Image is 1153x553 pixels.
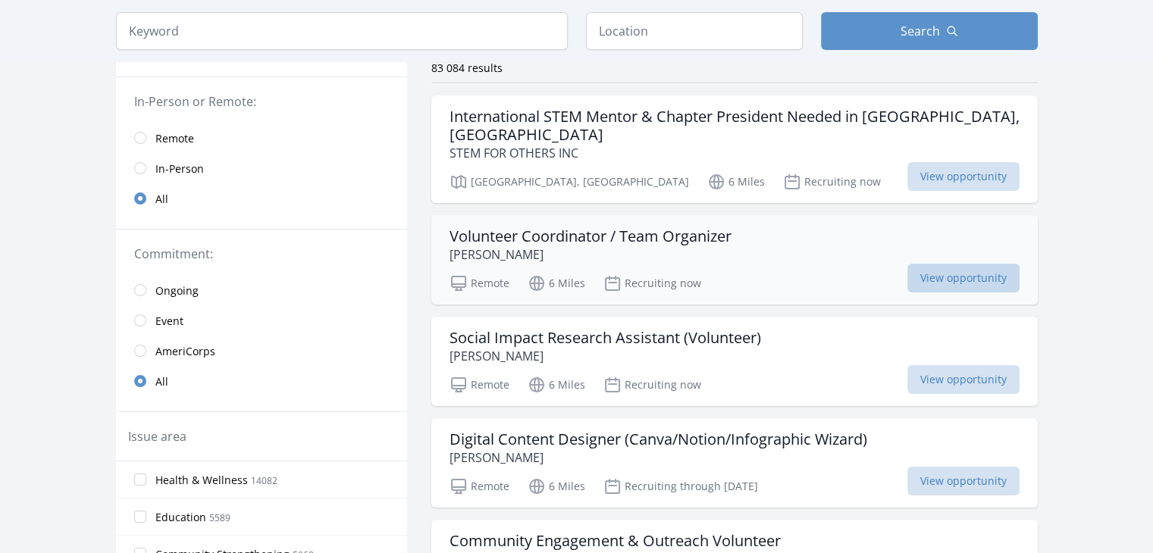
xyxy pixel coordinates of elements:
[901,22,940,40] span: Search
[134,511,146,523] input: Education 5589
[586,12,803,50] input: Location
[431,95,1038,203] a: International STEM Mentor & Chapter President Needed in [GEOGRAPHIC_DATA], [GEOGRAPHIC_DATA] STEM...
[603,477,758,495] p: Recruiting through [DATE]
[450,448,867,467] p: [PERSON_NAME]
[450,376,509,394] p: Remote
[155,510,206,525] span: Education
[907,264,1020,292] span: View opportunity
[116,123,407,153] a: Remote
[603,376,701,394] p: Recruiting now
[821,12,1038,50] button: Search
[116,336,407,366] a: AmeriCorps
[251,474,277,487] span: 14082
[116,275,407,305] a: Ongoing
[431,215,1038,305] a: Volunteer Coordinator / Team Organizer [PERSON_NAME] Remote 6 Miles Recruiting now View opportunity
[431,418,1038,508] a: Digital Content Designer (Canva/Notion/Infographic Wizard) [PERSON_NAME] Remote 6 Miles Recruitin...
[907,365,1020,394] span: View opportunity
[155,374,168,389] span: All
[450,532,781,550] h3: Community Engagement & Outreach Volunteer
[450,477,509,495] p: Remote
[907,467,1020,495] span: View opportunity
[128,427,186,445] legend: Issue area
[155,314,183,329] span: Event
[450,108,1020,144] h3: International STEM Mentor & Chapter President Needed in [GEOGRAPHIC_DATA], [GEOGRAPHIC_DATA]
[116,153,407,183] a: In-Person
[116,183,407,214] a: All
[134,245,389,263] legend: Commitment:
[134,473,146,486] input: Health & Wellness 14082
[450,144,1020,162] p: STEM FOR OTHERS INC
[209,511,230,524] span: 5589
[155,473,248,488] span: Health & Wellness
[450,347,761,365] p: [PERSON_NAME]
[450,173,689,191] p: [GEOGRAPHIC_DATA], [GEOGRAPHIC_DATA]
[155,161,204,177] span: In-Person
[450,430,867,448] h3: Digital Content Designer (Canva/Notion/Infographic Wizard)
[155,192,168,207] span: All
[450,245,732,264] p: [PERSON_NAME]
[116,12,568,50] input: Keyword
[155,131,194,146] span: Remote
[116,366,407,396] a: All
[431,317,1038,406] a: Social Impact Research Assistant (Volunteer) [PERSON_NAME] Remote 6 Miles Recruiting now View opp...
[134,92,389,111] legend: In-Person or Remote:
[707,173,765,191] p: 6 Miles
[155,344,215,359] span: AmeriCorps
[450,227,732,245] h3: Volunteer Coordinator / Team Organizer
[155,283,199,298] span: Ongoing
[907,162,1020,191] span: View opportunity
[431,61,503,75] span: 83 084 results
[450,274,509,292] p: Remote
[116,305,407,336] a: Event
[450,329,761,347] h3: Social Impact Research Assistant (Volunteer)
[783,173,881,191] p: Recruiting now
[528,477,585,495] p: 6 Miles
[528,274,585,292] p: 6 Miles
[603,274,701,292] p: Recruiting now
[528,376,585,394] p: 6 Miles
